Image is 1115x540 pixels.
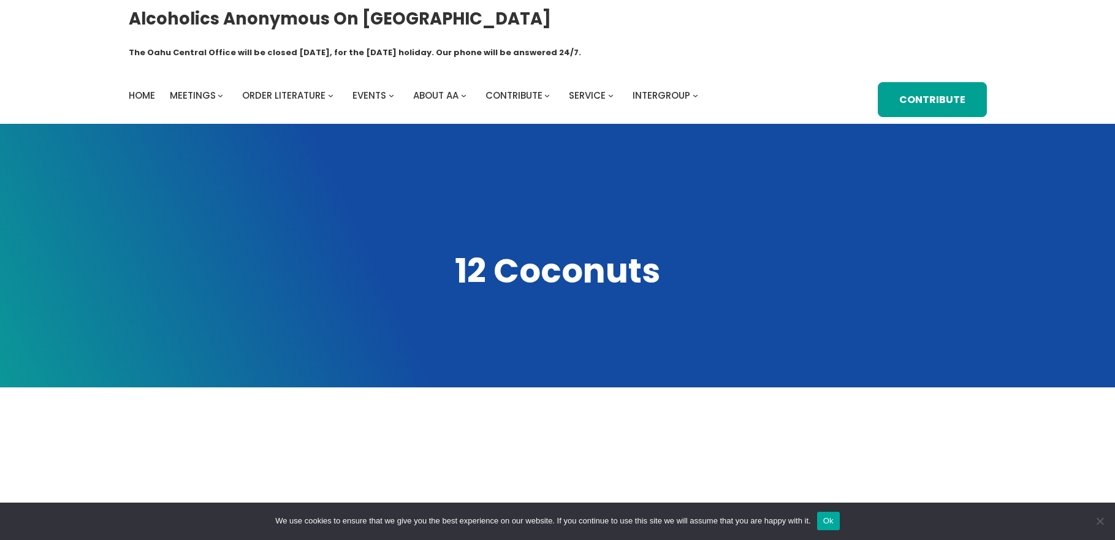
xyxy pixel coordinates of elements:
[413,87,459,104] a: About AA
[461,93,466,98] button: About AA submenu
[129,89,155,102] span: Home
[485,87,542,104] a: Contribute
[693,93,698,98] button: Intergroup submenu
[129,248,987,294] h1: 12 Coconuts
[485,89,542,102] span: Contribute
[352,87,386,104] a: Events
[878,82,986,117] a: Contribute
[544,93,550,98] button: Contribute submenu
[569,87,606,104] a: Service
[170,89,216,102] span: Meetings
[275,515,810,527] span: We use cookies to ensure that we give you the best experience on our website. If you continue to ...
[1094,515,1106,527] span: No
[328,93,333,98] button: Order Literature submenu
[569,89,606,102] span: Service
[129,87,155,104] a: Home
[633,89,690,102] span: Intergroup
[633,87,690,104] a: Intergroup
[129,47,581,59] h1: The Oahu Central Office will be closed [DATE], for the [DATE] holiday. Our phone will be answered...
[389,93,394,98] button: Events submenu
[129,87,702,104] nav: Intergroup
[352,89,386,102] span: Events
[817,512,840,530] button: Ok
[413,89,459,102] span: About AA
[170,87,216,104] a: Meetings
[608,93,614,98] button: Service submenu
[218,93,223,98] button: Meetings submenu
[242,89,325,102] span: Order Literature
[129,4,551,34] a: Alcoholics Anonymous on [GEOGRAPHIC_DATA]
